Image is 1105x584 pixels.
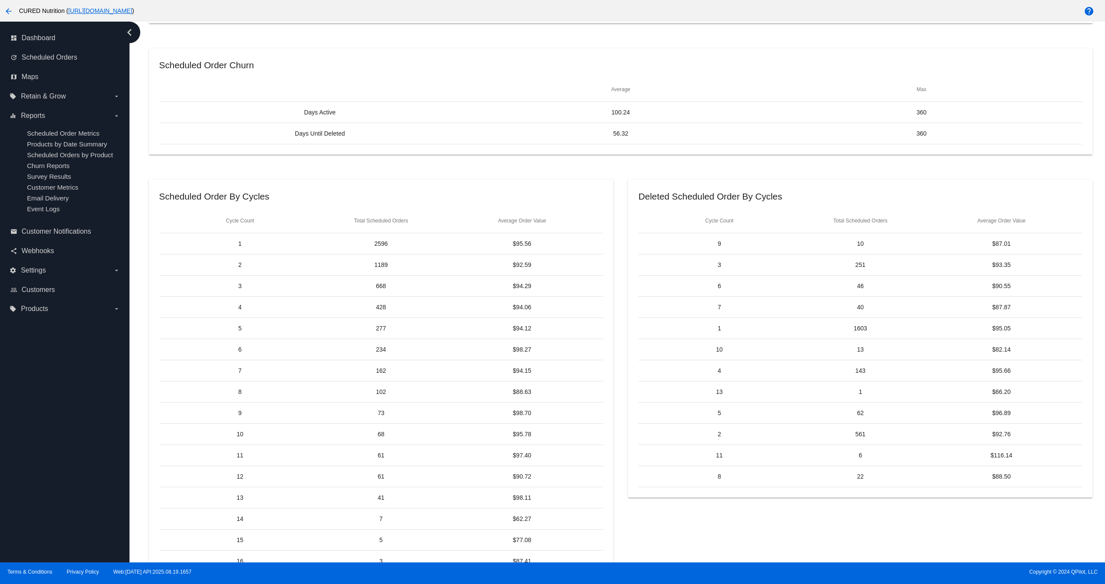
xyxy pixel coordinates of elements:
mat-cell: $92.59 [451,261,593,268]
span: CURED Nutrition ( ) [19,7,134,14]
a: Churn Reports [27,162,69,169]
mat-header-cell: Total Scheduled Orders [790,218,931,224]
span: Maps [22,73,38,81]
mat-cell: 1 [649,325,790,332]
mat-cell: 61 [310,452,451,459]
i: settings [9,267,16,274]
a: [URL][DOMAIN_NAME] [68,7,132,14]
mat-cell: 41 [310,494,451,501]
mat-icon: help [1084,6,1094,16]
mat-cell: $90.72 [451,473,593,480]
mat-cell: $66.20 [931,388,1072,395]
mat-cell: 1603 [790,325,931,332]
mat-cell: $95.78 [451,431,593,438]
mat-cell: 428 [310,304,451,311]
i: arrow_drop_down [113,112,120,119]
mat-cell: 9 [649,240,790,247]
mat-cell: $98.27 [451,346,593,353]
mat-cell: 251 [790,261,931,268]
mat-cell: 61 [310,473,451,480]
mat-cell: 8 [170,388,311,395]
mat-cell: $87.41 [451,558,593,565]
mat-cell: 8 [649,473,790,480]
mat-cell: $95.66 [931,367,1072,374]
mat-cell: 14 [170,515,311,522]
h2: Scheduled Order Churn [159,60,254,70]
mat-cell: 40 [790,304,931,311]
i: local_offer [9,305,16,312]
mat-cell: 4 [170,304,311,311]
mat-cell: 7 [170,367,311,374]
i: email [10,228,17,235]
mat-header-cell: Total Scheduled Orders [310,218,451,224]
mat-cell: 46 [790,282,931,289]
mat-cell: 1189 [310,261,451,268]
mat-cell: $88.63 [451,388,593,395]
mat-cell: 3 [170,282,311,289]
a: Customer Metrics [27,184,78,191]
mat-cell: 143 [790,367,931,374]
span: Survey Results [27,173,71,180]
a: Web:[DATE] API:2025.08.19.1657 [114,569,192,575]
mat-cell: 561 [790,431,931,438]
mat-cell: 56.32 [470,130,771,137]
i: share [10,248,17,254]
i: dashboard [10,35,17,41]
mat-cell: 22 [790,473,931,480]
mat-cell: $87.01 [931,240,1072,247]
i: chevron_left [123,25,136,39]
mat-cell: 234 [310,346,451,353]
mat-cell: 5 [170,325,311,332]
mat-cell: $97.40 [451,452,593,459]
mat-cell: 10 [790,240,931,247]
span: Dashboard [22,34,55,42]
mat-cell: $88.50 [931,473,1072,480]
h2: Deleted Scheduled Order By Cycles [638,191,782,201]
mat-cell: $87.87 [931,304,1072,311]
mat-cell: 10 [649,346,790,353]
mat-cell: $98.11 [451,494,593,501]
mat-header-cell: Cycle Count [649,218,790,224]
span: Retain & Grow [21,92,66,100]
a: email Customer Notifications [10,225,120,238]
a: Email Delivery [27,194,69,202]
mat-cell: 6 [170,346,311,353]
a: Scheduled Order Metrics [27,130,99,137]
mat-cell: Days Active [170,109,470,116]
span: Settings [21,267,46,274]
span: Copyright © 2024 QPilot, LLC [560,569,1098,575]
a: dashboard Dashboard [10,31,120,45]
span: Customers [22,286,55,294]
mat-cell: 15 [170,536,311,543]
mat-cell: 1 [790,388,931,395]
a: Event Logs [27,205,60,213]
mat-cell: 11 [649,452,790,459]
mat-cell: 13 [649,388,790,395]
mat-cell: 2 [649,431,790,438]
mat-cell: $98.70 [451,409,593,416]
mat-cell: 6 [649,282,790,289]
mat-cell: 9 [170,409,311,416]
mat-cell: $82.14 [931,346,1072,353]
mat-cell: 7 [310,515,451,522]
mat-cell: $94.15 [451,367,593,374]
mat-cell: 360 [771,109,1072,116]
a: Products by Date Summary [27,140,107,148]
mat-cell: $90.55 [931,282,1072,289]
mat-cell: 16 [170,558,311,565]
mat-cell: 277 [310,325,451,332]
a: Scheduled Orders by Product [27,151,113,159]
mat-cell: $62.27 [451,515,593,522]
mat-cell: $94.29 [451,282,593,289]
mat-cell: 1 [170,240,311,247]
span: Products [21,305,48,313]
mat-cell: $94.12 [451,325,593,332]
a: map Maps [10,70,120,84]
i: arrow_drop_down [113,267,120,274]
mat-cell: 5 [310,536,451,543]
mat-cell: 102 [310,388,451,395]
